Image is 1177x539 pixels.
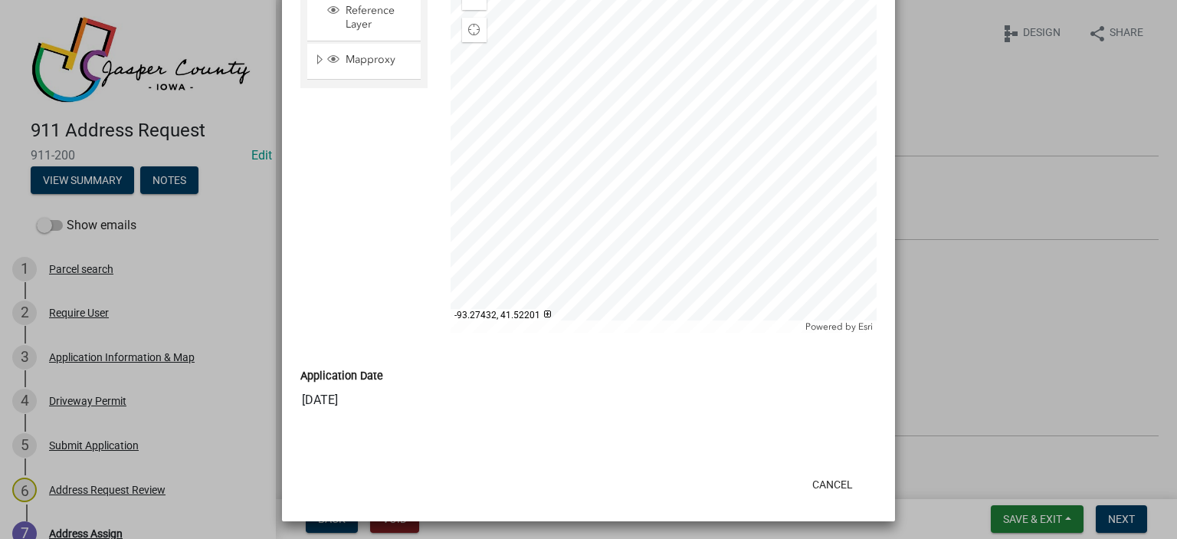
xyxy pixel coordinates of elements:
[802,320,877,333] div: Powered by
[300,371,383,382] label: Application Date
[313,53,325,69] span: Expand
[858,321,873,332] a: Esri
[325,4,415,31] div: Reference Layer
[342,4,415,31] span: Reference Layer
[307,44,421,79] li: Mapproxy
[342,53,415,67] span: Mapproxy
[462,18,487,42] div: Find my location
[800,471,865,498] button: Cancel
[325,53,415,68] div: Mapproxy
